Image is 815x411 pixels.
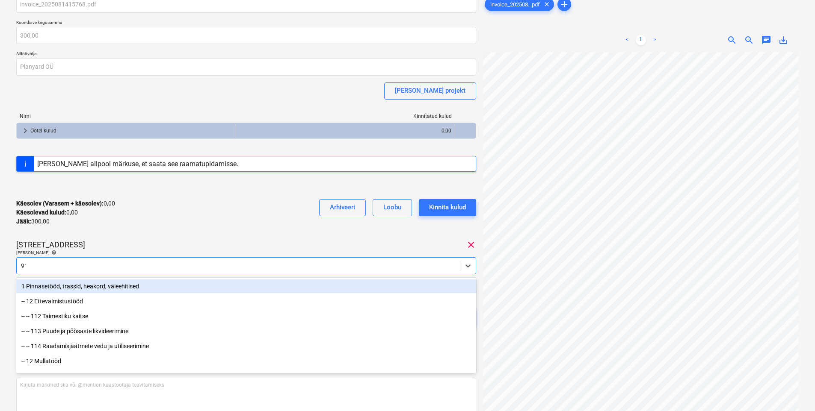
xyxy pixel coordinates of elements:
[419,199,476,216] button: Kinnita kulud
[16,309,476,323] div: -- -- 112 Taimestiku kaitse
[236,113,456,119] div: Kinnitatud kulud
[778,35,788,45] span: save_alt
[16,324,476,338] div: -- -- 113 Puude ja põõsaste likvideerimine
[636,35,646,45] a: Page 1 is your current page
[37,160,238,168] div: [PERSON_NAME] allpool märkuse, et saata see raamatupidamisse.
[16,200,104,207] strong: Käesolev (Varasem + käesolev) :
[383,202,401,213] div: Loobu
[649,35,660,45] a: Next page
[16,199,115,208] p: 0,00
[16,369,476,383] div: -- -- 121 Mullakihi koorimine (kiht 1) ja planeerimine objektil
[744,35,754,45] span: zoom_out
[485,1,545,8] span: invoice_202508...pdf
[761,35,771,45] span: chat
[20,126,30,136] span: keyboard_arrow_right
[384,82,476,100] button: [PERSON_NAME] projekt
[30,124,232,138] div: Ootel kulud
[16,59,476,76] input: Alltöövõtja
[727,35,737,45] span: zoom_in
[16,208,78,217] p: 0,00
[16,27,476,44] input: Koondarve kogusumma
[16,240,85,250] p: [STREET_ADDRESS]
[16,209,66,216] strong: Käesolevad kulud :
[240,124,452,138] div: 0,00
[622,35,632,45] a: Previous page
[319,199,366,216] button: Arhiveeri
[395,85,465,96] div: [PERSON_NAME] projekt
[16,294,476,308] div: -- 12 Ettevalmistustööd
[466,240,476,250] span: clear
[16,339,476,353] div: -- -- 114 Raadamisjäätmete vedu ja utiliseerimine
[16,218,31,225] strong: Jääk :
[16,354,476,368] div: -- 12 Mullatööd
[330,202,355,213] div: Arhiveeri
[373,199,412,216] button: Loobu
[16,250,476,255] div: [PERSON_NAME]
[16,51,476,58] p: Alltöövõtja
[16,279,476,293] div: 1 Pinnasetööd, trassid, heakord, väieehitised
[16,20,476,27] p: Koondarve kogusumma
[429,202,466,213] div: Kinnita kulud
[16,113,236,119] div: Nimi
[50,250,56,255] span: help
[16,217,50,226] p: 300,00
